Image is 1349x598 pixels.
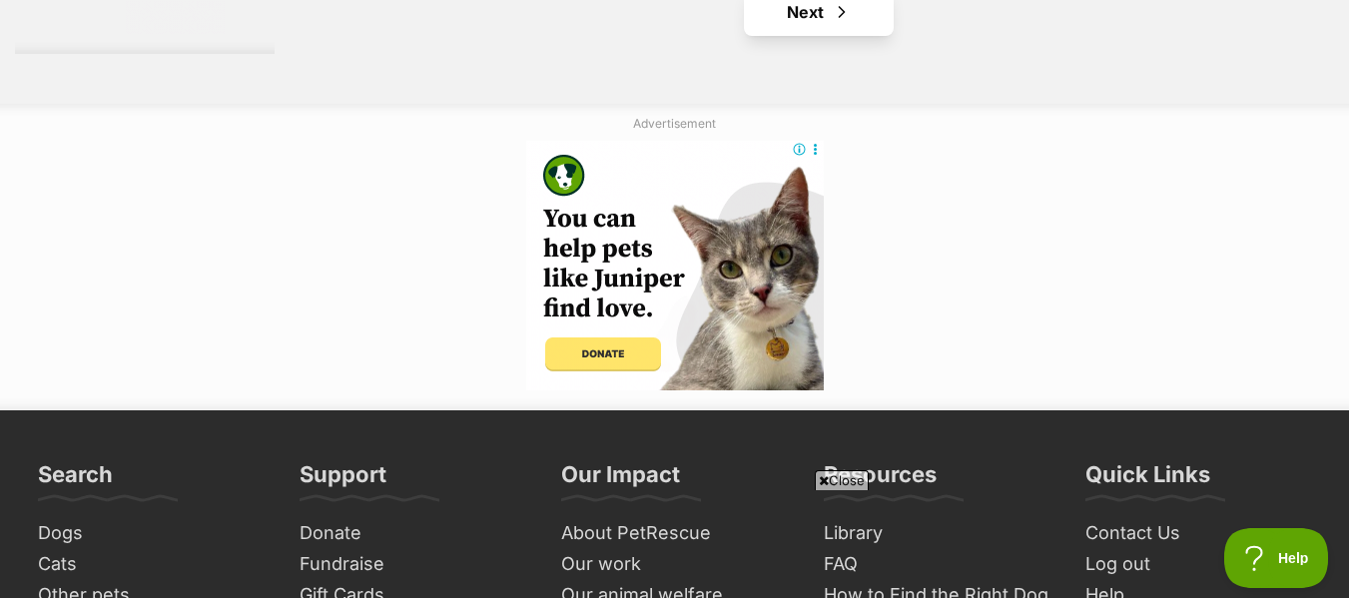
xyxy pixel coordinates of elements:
[1077,549,1319,580] a: Log out
[300,460,386,500] h3: Support
[1077,518,1319,549] a: Contact Us
[561,460,680,500] h3: Our Impact
[824,460,937,500] h3: Resources
[191,498,1159,588] iframe: Advertisement
[30,518,272,549] a: Dogs
[815,470,869,490] span: Close
[526,141,824,390] iframe: Advertisement
[1224,528,1329,588] iframe: Help Scout Beacon - Open
[1085,460,1210,500] h3: Quick Links
[38,460,113,500] h3: Search
[30,549,272,580] a: Cats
